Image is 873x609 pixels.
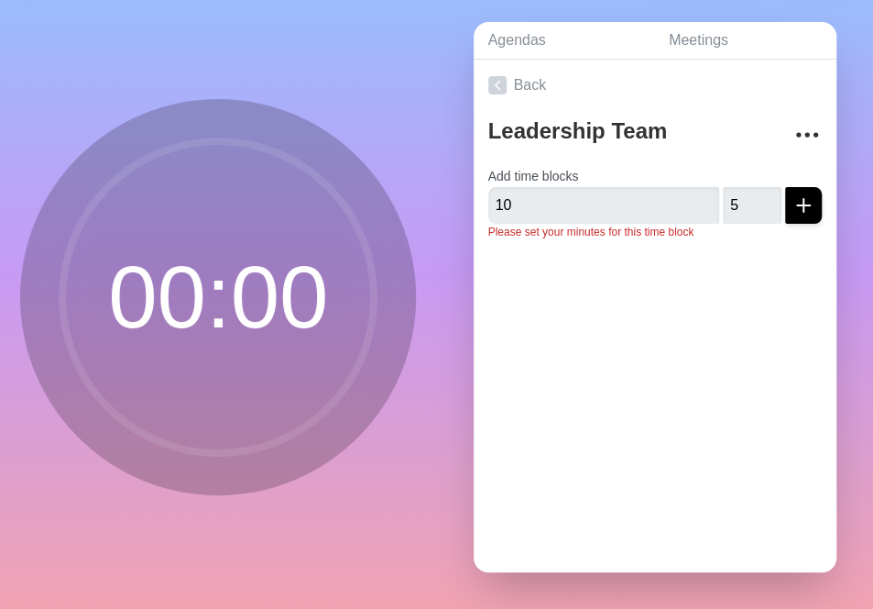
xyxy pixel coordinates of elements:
[488,187,720,224] input: Name
[474,60,837,111] a: Back
[789,116,825,153] button: More
[723,187,781,224] input: Mins
[488,224,823,240] p: Please set your minutes for this time block
[654,22,836,60] a: Meetings
[474,22,654,60] a: Agendas
[488,169,579,183] label: Add time blocks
